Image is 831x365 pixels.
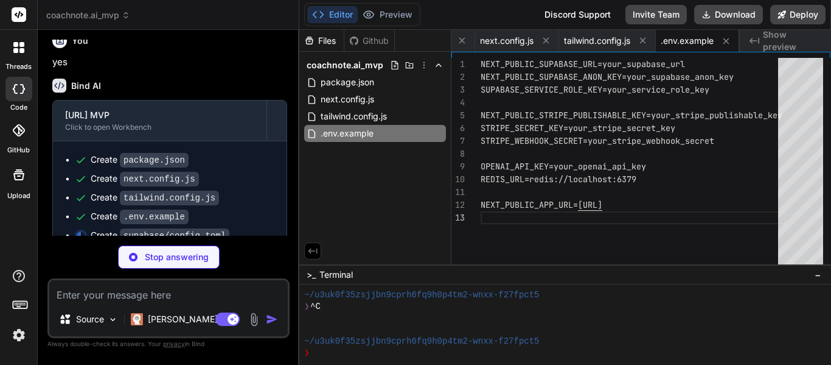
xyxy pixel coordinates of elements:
button: Invite Team [625,5,687,24]
span: STRIPE_SECRET_KEY=your_stripe_secret_key [481,122,675,133]
div: Create [91,210,189,223]
div: Domain: [DOMAIN_NAME] [32,32,134,41]
span: next.config.js [480,35,534,47]
div: 1 [451,58,465,71]
div: 12 [451,199,465,211]
p: Stop answering [145,251,209,263]
img: Pick Models [108,314,118,325]
span: package.json [319,75,375,90]
h6: You [72,35,88,47]
div: Create [91,191,219,204]
div: 5 [451,109,465,122]
h6: Bind AI [71,80,101,92]
span: next.config.js [319,92,375,107]
span: ~/u3uk0f35zsjjbn9cprh6fq9h0p4tm2-wnxx-f27fpct5 [304,336,539,347]
p: Always double-check its answers. Your in Bind [47,338,290,350]
div: 2 [451,71,465,83]
span: privacy [163,340,185,347]
img: attachment [247,313,261,327]
label: Upload [7,191,30,201]
button: Deploy [770,5,826,24]
img: website_grey.svg [19,32,29,41]
img: icon [266,313,278,325]
span: ^C [310,301,321,313]
img: logo_orange.svg [19,19,29,29]
span: tailwind.config.js [564,35,630,47]
div: Discord Support [537,5,618,24]
span: [URL] [578,199,602,210]
span: .env.example [319,126,375,141]
div: Domain Overview [46,72,109,80]
div: Keywords by Traffic [134,72,205,80]
code: .env.example [120,210,189,224]
img: tab_domain_overview_orange.svg [33,71,43,80]
div: v 4.0.25 [34,19,60,29]
div: [URL] MVP [65,109,254,121]
div: 11 [451,186,465,199]
button: Preview [358,6,417,23]
label: threads [5,62,32,72]
span: ❯ [304,301,310,313]
span: Terminal [319,269,353,281]
div: 8 [451,147,465,160]
label: GitHub [7,145,30,155]
div: 9 [451,160,465,173]
span: NEXT_PUBLIC_SUPABASE_ANON_KEY=your_supabase_anon_k [481,71,724,82]
span: lishable_key [724,110,782,121]
div: Github [344,35,394,47]
code: tailwind.config.js [120,191,219,205]
span: ~/u3uk0f35zsjjbn9cprh6fq9h0p4tm2-wnxx-f27fpct5 [304,289,539,301]
img: tab_keywords_by_traffic_grey.svg [121,71,131,80]
span: coachnote.ai_mvp [307,59,383,71]
label: code [10,102,27,113]
div: Create [91,172,199,185]
span: REDIS_URL=redis://localhost:6379 [481,174,636,185]
span: >_ [307,269,316,281]
span: .env.example [661,35,714,47]
button: [URL] MVPClick to open Workbench [53,101,266,141]
div: Create [91,229,229,242]
img: settings [9,325,29,346]
img: Claude 4 Sonnet [131,313,143,325]
p: Source [76,313,104,325]
button: Editor [307,6,358,23]
span: NEXT_PUBLIC_APP_URL= [481,199,578,210]
div: 10 [451,173,465,186]
div: 4 [451,96,465,109]
button: Download [694,5,763,24]
span: ❯ [304,347,310,359]
div: Click to open Workbench [65,122,254,132]
code: next.config.js [120,172,199,186]
span: Show preview [763,29,821,53]
span: tailwind.config.js [319,109,388,124]
div: 3 [451,83,465,96]
div: 13 [451,211,465,224]
span: coachnote.ai_mvp [46,9,130,21]
span: NEXT_PUBLIC_STRIPE_PUBLISHABLE_KEY=your_stripe_pub [481,110,724,121]
span: − [815,269,821,281]
span: OPENAI_API_KEY=your_openai_api_key [481,161,646,172]
p: yes [52,55,287,69]
p: [PERSON_NAME] 4 S.. [148,313,238,325]
code: package.json [120,153,189,168]
span: STRIPE_WEBHOOK_SECRET=your_stripe_webhook_secret [481,135,714,146]
div: Files [299,35,344,47]
span: NEXT_PUBLIC_SUPABASE_URL=your_supabase_url [481,58,685,69]
span: ey [724,71,734,82]
div: 6 [451,122,465,135]
code: supabase/config.toml [120,229,229,243]
div: 7 [451,135,465,147]
span: SUPABASE_SERVICE_ROLE_KEY=your_service_role_key [481,84,709,95]
button: − [812,265,824,285]
div: Create [91,154,189,166]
